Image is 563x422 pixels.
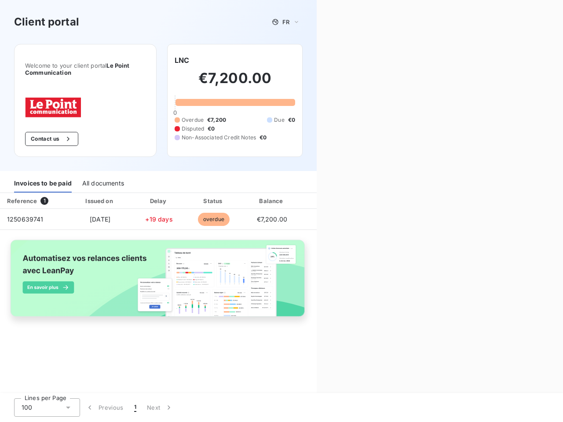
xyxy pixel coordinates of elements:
[134,196,184,205] div: Delay
[7,197,37,204] div: Reference
[175,69,295,96] h2: €7,200.00
[90,215,110,223] span: [DATE]
[40,197,48,205] span: 1
[25,62,130,76] span: Le Point Communication
[198,213,230,226] span: overdue
[182,134,256,142] span: Non-Associated Credit Notes
[22,403,32,412] span: 100
[288,116,295,124] span: €0
[187,196,240,205] div: Status
[14,14,79,30] h3: Client portal
[274,116,284,124] span: Due
[82,174,124,193] div: All documents
[142,398,179,417] button: Next
[129,398,142,417] button: 1
[14,174,72,193] div: Invoices to be paid
[243,196,300,205] div: Balance
[25,62,146,76] span: Welcome to your client portal
[25,97,81,118] img: Company logo
[175,55,189,65] h6: LNC
[282,18,289,25] span: FR
[173,109,177,116] span: 0
[304,196,348,205] div: PDF
[4,235,313,329] img: banner
[69,196,130,205] div: Issued on
[7,215,44,223] span: 1250639741
[25,132,78,146] button: Contact us
[257,215,287,223] span: €7,200.00
[182,116,204,124] span: Overdue
[145,215,172,223] span: +19 days
[208,125,215,133] span: €0
[134,403,136,412] span: 1
[260,134,267,142] span: €0
[182,125,204,133] span: Disputed
[80,398,129,417] button: Previous
[207,116,226,124] span: €7,200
